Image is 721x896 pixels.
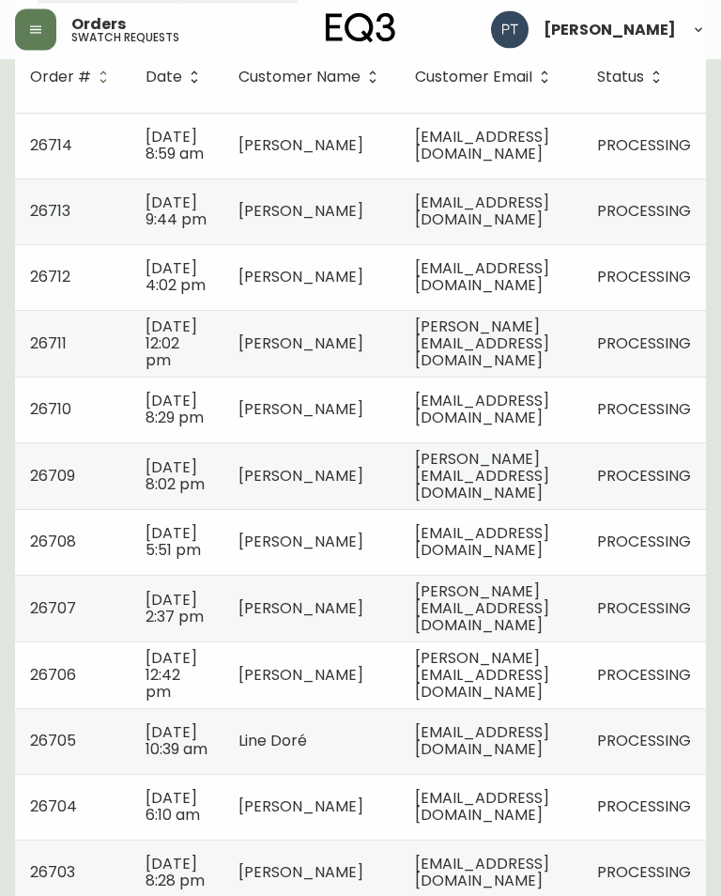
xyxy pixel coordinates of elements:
[415,193,549,231] span: [EMAIL_ADDRESS][DOMAIN_NAME]
[238,70,385,86] span: Customer Name
[415,722,549,761] span: [EMAIL_ADDRESS][DOMAIN_NAME]
[146,854,205,892] span: [DATE] 8:28 pm
[597,466,691,487] span: PROCESSING
[238,665,363,687] span: [PERSON_NAME]
[146,258,206,297] span: [DATE] 4:02 pm
[415,70,557,86] span: Customer Email
[30,532,76,553] span: 26708
[238,135,363,157] span: [PERSON_NAME]
[415,449,549,504] span: [PERSON_NAME][EMAIL_ADDRESS][DOMAIN_NAME]
[597,399,691,421] span: PROCESSING
[30,70,115,86] span: Order #
[146,523,201,562] span: [DATE] 5:51 pm
[597,862,691,884] span: PROCESSING
[238,532,363,553] span: [PERSON_NAME]
[30,796,77,818] span: 26704
[146,457,205,496] span: [DATE] 8:02 pm
[597,731,691,752] span: PROCESSING
[30,267,70,288] span: 26712
[415,648,549,703] span: [PERSON_NAME][EMAIL_ADDRESS][DOMAIN_NAME]
[30,665,76,687] span: 26706
[326,13,395,43] img: logo
[415,854,549,892] span: [EMAIL_ADDRESS][DOMAIN_NAME]
[71,17,126,32] span: Orders
[597,201,691,223] span: PROCESSING
[146,648,197,703] span: [DATE] 12:42 pm
[238,72,360,84] span: Customer Name
[238,267,363,288] span: [PERSON_NAME]
[597,267,691,288] span: PROCESSING
[146,391,204,429] span: [DATE] 8:29 pm
[146,722,207,761] span: [DATE] 10:39 am
[597,598,691,620] span: PROCESSING
[415,391,549,429] span: [EMAIL_ADDRESS][DOMAIN_NAME]
[415,72,532,84] span: Customer Email
[238,466,363,487] span: [PERSON_NAME]
[415,127,549,165] span: [EMAIL_ADDRESS][DOMAIN_NAME]
[415,788,549,826] span: [EMAIL_ADDRESS][DOMAIN_NAME]
[146,70,207,86] span: Date
[597,665,691,687] span: PROCESSING
[597,796,691,818] span: PROCESSING
[30,731,76,752] span: 26705
[71,32,179,43] h5: swatch requests
[415,317,549,372] span: [PERSON_NAME][EMAIL_ADDRESS][DOMAIN_NAME]
[415,581,549,637] span: [PERSON_NAME][EMAIL_ADDRESS][DOMAIN_NAME]
[238,598,363,620] span: [PERSON_NAME]
[30,399,71,421] span: 26710
[146,127,204,165] span: [DATE] 8:59 am
[238,201,363,223] span: [PERSON_NAME]
[238,399,363,421] span: [PERSON_NAME]
[597,532,691,553] span: PROCESSING
[146,788,200,826] span: [DATE] 6:10 am
[30,598,76,620] span: 26707
[415,258,549,297] span: [EMAIL_ADDRESS][DOMAIN_NAME]
[238,731,307,752] span: Line Doré
[597,135,691,157] span: PROCESSING
[597,70,668,86] span: Status
[146,72,182,84] span: Date
[30,135,72,157] span: 26714
[30,201,70,223] span: 26713
[146,193,207,231] span: [DATE] 9:44 pm
[146,317,197,372] span: [DATE] 12:02 pm
[30,862,75,884] span: 26703
[415,523,549,562] span: [EMAIL_ADDRESS][DOMAIN_NAME]
[491,11,529,49] img: 986dcd8e1aab7847125929f325458823
[597,72,644,84] span: Status
[30,466,75,487] span: 26709
[238,333,363,355] span: [PERSON_NAME]
[146,590,204,628] span: [DATE] 2:37 pm
[30,72,91,84] span: Order #
[597,333,691,355] span: PROCESSING
[238,862,363,884] span: [PERSON_NAME]
[30,333,67,355] span: 26711
[544,23,676,38] span: [PERSON_NAME]
[238,796,363,818] span: [PERSON_NAME]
